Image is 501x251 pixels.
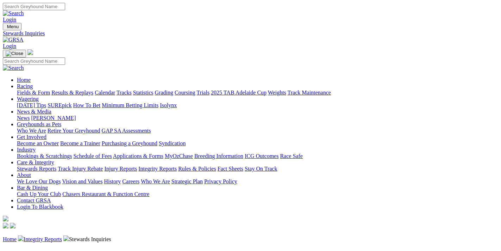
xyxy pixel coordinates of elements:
[17,153,72,159] a: Bookings & Scratchings
[58,166,103,172] a: Track Injury Rebate
[3,235,498,243] p: Stewards Inquiries
[60,140,100,146] a: Become a Trainer
[17,140,498,147] div: Get Involved
[245,153,278,159] a: ICG Outcomes
[63,235,69,241] img: chevron-right.svg
[24,236,62,242] a: Integrity Reports
[138,166,177,172] a: Integrity Reports
[17,128,46,134] a: Who We Are
[3,37,24,43] img: GRSA
[17,159,54,165] a: Care & Integrity
[3,223,8,228] img: facebook.svg
[73,153,112,159] a: Schedule of Fees
[3,23,21,30] button: Toggle navigation
[117,90,132,96] a: Tracks
[73,102,101,108] a: How To Bet
[104,178,121,184] a: History
[17,166,56,172] a: Stewards Reports
[159,140,186,146] a: Syndication
[3,216,8,221] img: logo-grsa-white.png
[17,109,51,115] a: News & Media
[31,115,76,121] a: [PERSON_NAME]
[3,65,24,71] img: Search
[3,43,16,49] a: Login
[17,77,31,83] a: Home
[288,90,331,96] a: Track Maintenance
[3,10,24,17] img: Search
[218,166,243,172] a: Fact Sheets
[280,153,302,159] a: Race Safe
[17,83,33,89] a: Racing
[155,90,173,96] a: Grading
[204,178,237,184] a: Privacy Policy
[113,153,163,159] a: Applications & Forms
[102,140,157,146] a: Purchasing a Greyhound
[17,134,46,140] a: Get Involved
[17,172,31,178] a: About
[17,115,30,121] a: News
[62,178,102,184] a: Vision and Values
[17,121,61,127] a: Greyhounds as Pets
[17,128,498,134] div: Greyhounds as Pets
[17,90,498,96] div: Racing
[17,102,46,108] a: [DATE] Tips
[17,96,39,102] a: Wagering
[17,166,498,172] div: Care & Integrity
[17,115,498,121] div: News & Media
[17,191,498,197] div: Bar & Dining
[194,153,243,159] a: Breeding Information
[17,153,498,159] div: Industry
[48,102,71,108] a: SUREpick
[51,90,93,96] a: Results & Replays
[3,3,65,10] input: Search
[122,178,139,184] a: Careers
[7,24,19,29] span: Menu
[18,235,24,241] img: chevron-right.svg
[27,49,33,55] img: logo-grsa-white.png
[141,178,170,184] a: Who We Are
[17,90,50,96] a: Fields & Form
[165,153,193,159] a: MyOzChase
[133,90,154,96] a: Statistics
[211,90,267,96] a: 2025 TAB Adelaide Cup
[196,90,209,96] a: Trials
[17,178,61,184] a: We Love Our Dogs
[268,90,286,96] a: Weights
[62,191,149,197] a: Chasers Restaurant & Function Centre
[95,90,115,96] a: Calendar
[6,51,23,56] img: Close
[17,102,498,109] div: Wagering
[245,166,277,172] a: Stay On Track
[171,178,203,184] a: Strategic Plan
[17,185,48,191] a: Bar & Dining
[17,197,51,203] a: Contact GRSA
[48,128,100,134] a: Retire Your Greyhound
[3,236,17,242] a: Home
[178,166,216,172] a: Rules & Policies
[17,178,498,185] div: About
[17,204,63,210] a: Login To Blackbook
[3,17,16,23] a: Login
[3,50,26,57] button: Toggle navigation
[3,30,498,37] a: Stewards Inquiries
[10,223,15,228] img: twitter.svg
[102,128,151,134] a: GAP SA Assessments
[17,147,36,153] a: Industry
[104,166,137,172] a: Injury Reports
[102,102,158,108] a: Minimum Betting Limits
[17,140,59,146] a: Become an Owner
[3,57,65,65] input: Search
[175,90,195,96] a: Coursing
[160,102,177,108] a: Isolynx
[17,191,61,197] a: Cash Up Your Club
